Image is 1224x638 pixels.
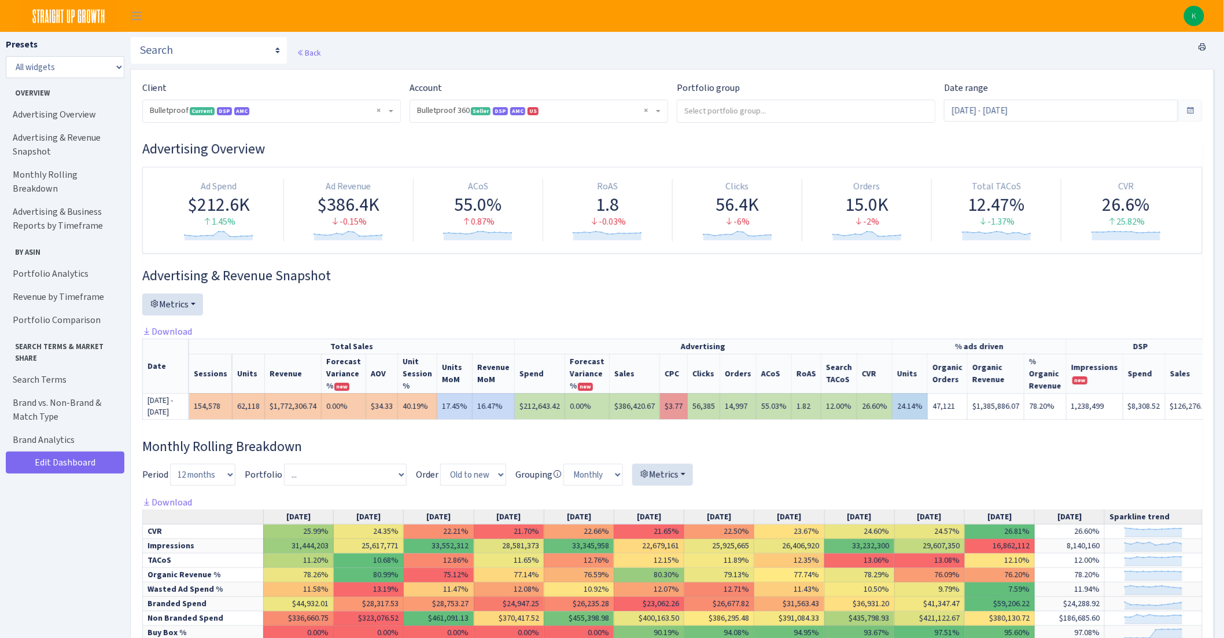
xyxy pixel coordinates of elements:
[754,568,824,582] td: 77.74%
[754,611,824,626] td: $391,084.33
[548,193,668,215] div: 1.8
[821,393,857,419] td: 12.00%
[404,525,474,539] td: 22.21%
[688,354,720,393] th: Clicks
[322,354,366,393] th: Revenue Forecast Variance %
[143,553,264,568] td: TACoS
[1166,354,1216,393] th: Sales
[544,582,614,597] td: 10.92%
[754,525,824,539] td: 23.67%
[263,597,333,611] td: $44,932.01
[684,539,754,553] td: 25,925,665
[143,539,264,553] td: Impressions
[143,582,264,597] td: Wasted Ad Spend %
[968,393,1024,419] td: $1,385,886.07
[754,509,824,525] th: [DATE]
[473,393,515,419] td: 16.47%
[410,100,668,122] span: Bulletproof 360 <span class="badge badge-success">Seller</span><span class="badge badge-primary">...
[754,553,824,568] td: 12.35%
[1105,509,1203,525] th: Sparkline trend
[754,597,824,611] td: $31,563.43
[894,525,964,539] td: 24.57%
[437,393,473,419] td: 17.45%
[1066,180,1186,193] div: CVR
[263,539,333,553] td: 31,444,203
[515,468,562,482] label: Grouping
[334,597,404,611] td: $28,317.53
[632,464,693,486] button: Metrics
[6,163,121,200] a: Monthly Rolling Breakdown
[418,193,538,215] div: 55.0%
[677,215,797,229] div: -6%
[824,568,894,582] td: 78.29%
[792,354,821,393] th: RoAS
[142,141,1203,157] h3: Widget #1
[6,285,121,309] a: Revenue by Timeframe
[544,568,614,582] td: 76.59%
[233,393,265,419] td: 62,118
[965,509,1035,525] th: [DATE]
[142,81,167,95] label: Client
[944,81,988,95] label: Date range
[1123,393,1166,419] td: $8,308.52
[684,509,754,525] th: [DATE]
[142,325,192,338] a: Download
[404,597,474,611] td: $28,753.27
[928,354,968,393] th: Organic Orders
[474,553,544,568] td: 11.65%
[614,509,684,525] th: [DATE]
[334,509,404,525] th: [DATE]
[189,354,233,393] th: Sessions
[660,393,688,419] td: $3.77
[233,354,265,393] th: Units
[1184,6,1204,26] a: K
[965,553,1035,568] td: 12.10%
[824,525,894,539] td: 24.60%
[614,568,684,582] td: 80.30%
[660,354,688,393] th: CPC
[807,193,927,215] div: 15.0K
[677,100,935,121] input: Select portfolio group...
[143,597,264,611] td: Branded Spend
[894,611,964,626] td: $421,122.67
[6,126,121,163] a: Advertising & Revenue Snapshot
[754,539,824,553] td: 26,406,920
[6,452,124,474] a: Edit Dashboard
[493,107,508,115] span: DSP
[824,509,894,525] th: [DATE]
[1024,354,1067,393] th: % Organic Revenue
[398,354,437,393] th: Unit Session %
[610,354,660,393] th: Sales
[334,553,404,568] td: 10.68%
[6,242,121,258] span: By ASIN
[757,393,792,419] td: 55.03%
[6,200,121,237] a: Advertising & Business Reports by Timeframe
[824,611,894,626] td: $435,798.93
[614,539,684,553] td: 22,679,161
[189,339,515,354] th: Total Sales
[263,553,333,568] td: 11.20%
[334,568,404,582] td: 80.99%
[190,107,215,115] span: Current
[334,525,404,539] td: 24.35%
[404,509,474,525] th: [DATE]
[937,193,1056,215] div: 12.47%
[894,509,964,525] th: [DATE]
[688,393,720,419] td: 56,385
[544,611,614,626] td: $455,398.98
[234,107,249,115] span: AMC
[614,553,684,568] td: 12.15%
[965,539,1035,553] td: 16,862,112
[544,553,614,568] td: 12.76%
[544,597,614,611] td: $26,235.28
[142,496,192,508] a: Download
[677,180,797,193] div: Clicks
[965,597,1035,611] td: $59,206.22
[1066,193,1186,215] div: 26.6%
[515,339,893,354] th: Advertising
[150,105,386,116] span: Bulletproof <span class="badge badge-success">Current</span><span class="badge badge-primary">DSP...
[334,582,404,597] td: 13.19%
[189,393,233,419] td: 154,578
[1024,393,1067,419] td: 78.20%
[263,568,333,582] td: 78.26%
